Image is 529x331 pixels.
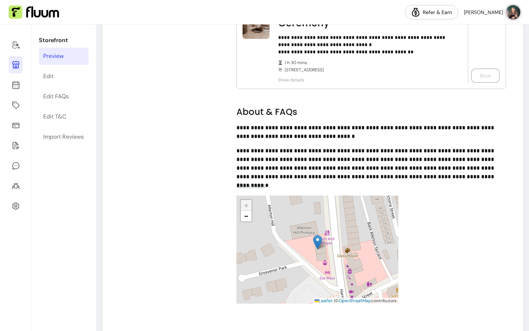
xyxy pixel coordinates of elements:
a: Forms [9,137,23,154]
span: + [244,200,249,210]
div: [STREET_ADDRESS] [278,60,448,73]
p: Storefront [39,36,89,45]
a: Refer & Earn [405,5,458,19]
a: Edit T&C [39,108,89,125]
div: Edit [43,72,54,81]
a: Storefront [9,56,23,73]
a: Sales [9,117,23,134]
span: Show details [278,77,448,83]
a: My Messages [9,157,23,174]
a: Edit [39,68,89,85]
a: Preview [39,48,89,65]
a: Zoom in [241,200,252,211]
div: Edit FAQs [43,92,69,101]
a: Settings [9,197,23,215]
a: Zoom out [241,211,252,222]
a: Import Reviews [39,128,89,146]
a: Home [9,36,23,53]
span: | [334,298,335,304]
a: Leaflet [315,298,333,304]
a: Clients [9,177,23,194]
span: 1 h 30 mins [285,60,448,66]
img: Somatic Earth [313,235,322,250]
div: Preview [43,52,64,61]
a: Offerings [9,97,23,114]
a: OpenStreetMap [339,298,371,304]
img: avatar [506,5,520,19]
span: − [244,211,249,221]
a: Calendar [9,76,23,94]
div: © contributors [313,298,398,304]
img: Fluum Logo [9,5,59,19]
div: Edit T&C [43,112,66,121]
div: Import Reviews [43,133,84,141]
button: avatar[PERSON_NAME] [464,5,520,19]
h2: About & FAQs [236,106,506,118]
a: Edit FAQs [39,88,89,105]
span: [PERSON_NAME] [464,9,503,16]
